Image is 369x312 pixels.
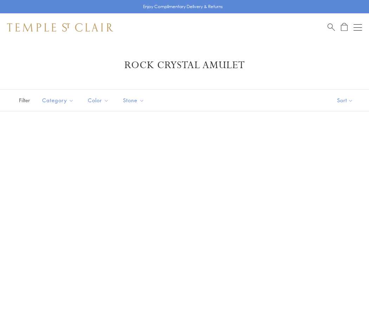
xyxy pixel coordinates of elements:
[18,59,351,72] h1: Rock Crystal Amulet
[328,23,335,32] a: Search
[321,90,369,111] button: Show sort by
[341,23,348,32] a: Open Shopping Bag
[37,92,79,108] button: Category
[119,96,150,105] span: Stone
[118,92,150,108] button: Stone
[84,96,114,105] span: Color
[83,92,114,108] button: Color
[354,23,362,32] button: Open navigation
[39,96,79,105] span: Category
[143,3,223,10] p: Enjoy Complimentary Delivery & Returns
[7,23,113,32] img: Temple St. Clair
